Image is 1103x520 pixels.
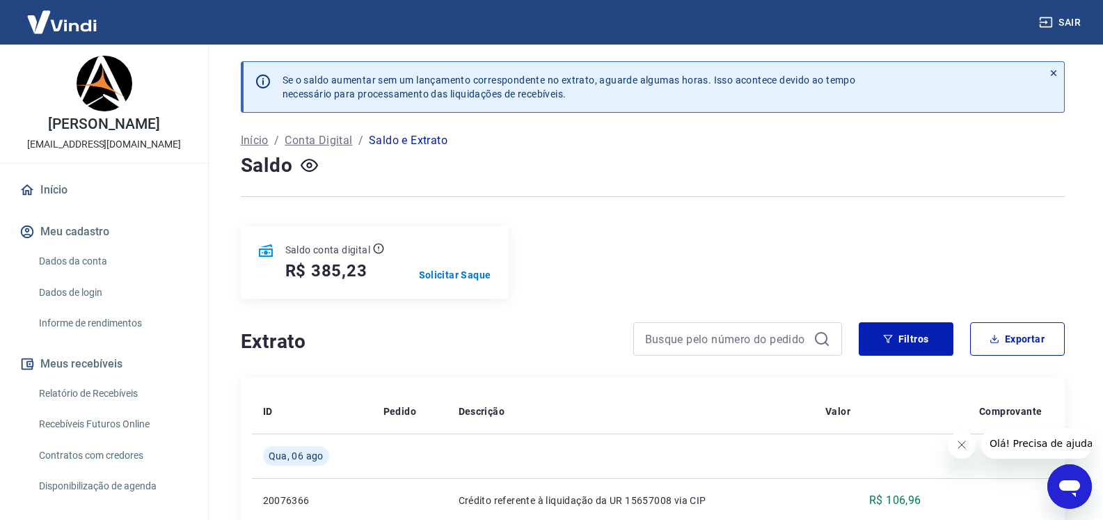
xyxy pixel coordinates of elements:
[33,472,191,501] a: Disponibilização de agenda
[981,428,1092,459] iframe: Mensagem da empresa
[263,494,361,507] p: 20076366
[33,278,191,307] a: Dados de login
[77,56,132,111] img: da1ad24b-d7dd-4f55-88ba-48fa9bbb1340.jpeg
[241,132,269,149] a: Início
[948,431,976,459] iframe: Fechar mensagem
[33,309,191,338] a: Informe de rendimentos
[1036,10,1086,36] button: Sair
[869,492,921,509] p: R$ 106,96
[263,404,273,418] p: ID
[33,410,191,439] a: Recebíveis Futuros Online
[17,216,191,247] button: Meu cadastro
[970,322,1065,356] button: Exportar
[33,247,191,276] a: Dados da conta
[369,132,447,149] p: Saldo e Extrato
[285,132,352,149] a: Conta Digital
[979,404,1042,418] p: Comprovante
[1047,464,1092,509] iframe: Botão para abrir a janela de mensagens
[459,404,505,418] p: Descrição
[27,137,181,152] p: [EMAIL_ADDRESS][DOMAIN_NAME]
[645,329,808,349] input: Busque pelo número do pedido
[241,328,617,356] h4: Extrato
[17,175,191,205] a: Início
[459,494,803,507] p: Crédito referente à liquidação da UR 15657008 via CIP
[274,132,279,149] p: /
[241,152,293,180] h4: Saldo
[8,10,117,21] span: Olá! Precisa de ajuda?
[285,243,371,257] p: Saldo conta digital
[358,132,363,149] p: /
[33,441,191,470] a: Contratos com credores
[283,73,856,101] p: Se o saldo aumentar sem um lançamento correspondente no extrato, aguarde algumas horas. Isso acon...
[859,322,953,356] button: Filtros
[17,349,191,379] button: Meus recebíveis
[48,117,159,132] p: [PERSON_NAME]
[33,379,191,408] a: Relatório de Recebíveis
[17,1,107,43] img: Vindi
[269,449,324,463] span: Qua, 06 ago
[285,260,367,282] h5: R$ 385,23
[419,268,491,282] a: Solicitar Saque
[383,404,416,418] p: Pedido
[825,404,850,418] p: Valor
